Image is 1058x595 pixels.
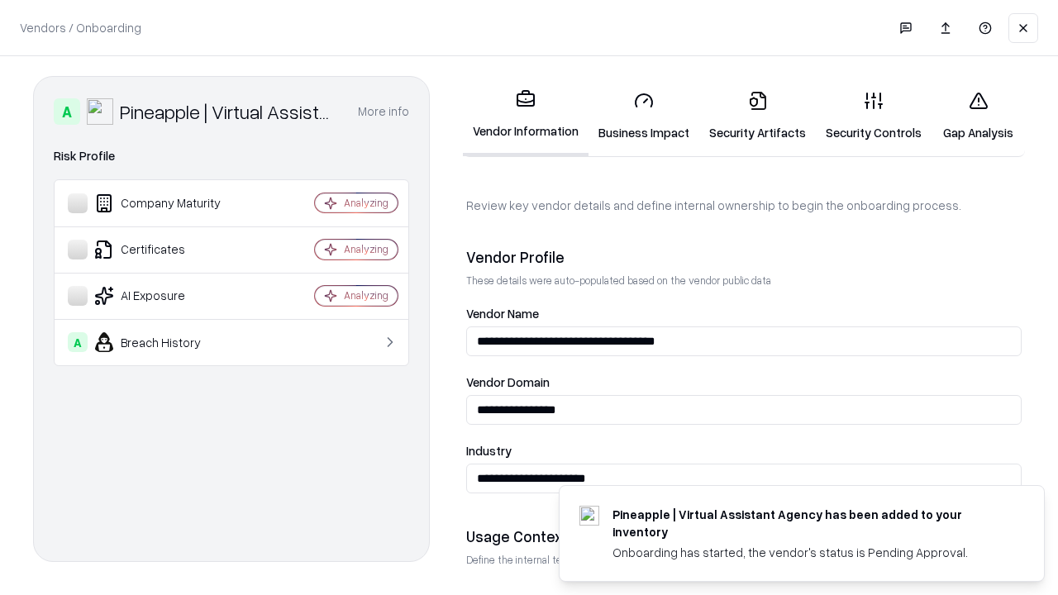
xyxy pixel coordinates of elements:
div: A [68,332,88,352]
a: Vendor Information [463,76,589,156]
label: Vendor Name [466,307,1022,320]
div: Analyzing [344,288,388,302]
label: Industry [466,445,1022,457]
div: Analyzing [344,242,388,256]
div: Risk Profile [54,146,409,166]
div: Company Maturity [68,193,265,213]
p: These details were auto-populated based on the vendor public data [466,274,1022,288]
div: Pineapple | Virtual Assistant Agency has been added to your inventory [612,506,1004,540]
div: Usage Context [466,526,1022,546]
p: Review key vendor details and define internal ownership to begin the onboarding process. [466,197,1022,214]
p: Define the internal team and reason for using this vendor. This helps assess business relevance a... [466,553,1022,567]
div: Vendor Profile [466,247,1022,267]
div: Breach History [68,332,265,352]
a: Security Controls [816,78,932,155]
div: Analyzing [344,196,388,210]
a: Business Impact [589,78,699,155]
div: Certificates [68,240,265,259]
img: trypineapple.com [579,506,599,526]
img: Pineapple | Virtual Assistant Agency [87,98,113,125]
div: Pineapple | Virtual Assistant Agency [120,98,338,125]
div: Onboarding has started, the vendor's status is Pending Approval. [612,544,1004,561]
div: A [54,98,80,125]
label: Vendor Domain [466,376,1022,388]
a: Gap Analysis [932,78,1025,155]
button: More info [358,97,409,126]
div: AI Exposure [68,286,265,306]
p: Vendors / Onboarding [20,19,141,36]
a: Security Artifacts [699,78,816,155]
